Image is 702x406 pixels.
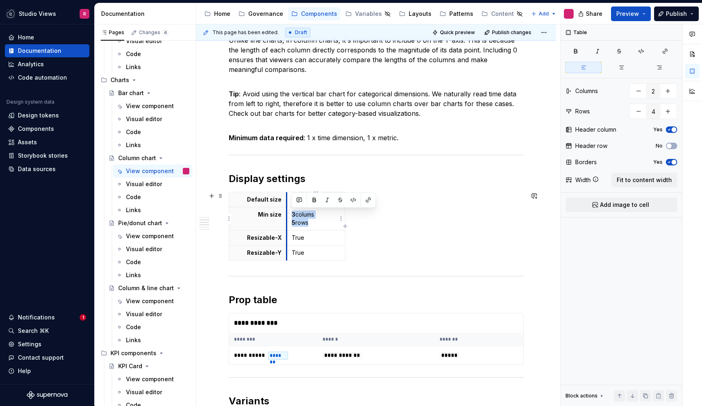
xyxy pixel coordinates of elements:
[18,125,54,133] div: Components
[18,340,41,348] div: Settings
[126,336,141,344] div: Links
[5,44,89,57] a: Documentation
[229,123,524,143] p: : 1 x time dimension, 1 x metric.
[126,297,174,305] div: View component
[162,29,169,36] span: 4
[586,10,602,18] span: Share
[575,107,590,115] div: Rows
[18,165,56,173] div: Data sources
[234,195,282,204] p: Default size
[575,176,591,184] div: Width
[653,159,663,165] label: Yes
[18,327,49,335] div: Search ⌘K
[18,74,67,82] div: Code automation
[113,373,193,386] a: View component
[113,139,193,152] a: Links
[5,136,89,149] a: Assets
[110,76,129,84] div: Charts
[440,29,475,36] span: Quick preview
[118,284,174,292] div: Column & line chart
[105,87,193,100] a: Bar chart
[101,29,124,36] div: Pages
[292,249,340,257] p: True
[126,50,141,58] div: Code
[113,178,193,191] a: Visual editor
[27,391,67,399] svg: Supernova Logo
[449,10,473,18] div: Patterns
[113,61,193,74] a: Links
[113,243,193,256] a: Visual editor
[105,152,193,165] a: Column chart
[118,362,142,370] div: KPI Card
[5,71,89,84] a: Code automation
[110,349,156,357] div: KPI components
[565,393,598,399] div: Block actions
[126,128,141,136] div: Code
[18,33,34,41] div: Home
[139,29,169,36] div: Changes
[5,122,89,135] a: Components
[396,7,435,20] a: Layouts
[113,269,193,282] a: Links
[18,354,64,362] div: Contact support
[292,219,295,226] strong: 5
[229,172,524,185] h2: Display settings
[229,26,524,74] p: Unlike line charts, in column charts, it's important to include 0 on the Y-axis. This is because ...
[653,126,663,133] label: Yes
[2,5,93,22] button: Studio ViewsR
[126,37,162,45] div: Visual editor
[80,314,86,321] span: 1
[600,201,649,209] span: Add image to cell
[83,11,86,17] div: R
[118,89,144,97] div: Bar chart
[234,234,282,242] p: Resizable-X
[18,111,59,119] div: Design tokens
[126,245,162,253] div: Visual editor
[5,365,89,378] button: Help
[18,313,55,321] div: Notifications
[126,167,174,175] div: View component
[126,206,141,214] div: Links
[666,10,687,18] span: Publish
[528,7,583,20] a: Resources
[113,126,193,139] a: Code
[18,47,61,55] div: Documentation
[126,63,141,71] div: Links
[575,142,607,150] div: Header row
[126,271,141,279] div: Links
[126,388,162,396] div: Visual editor
[617,176,672,184] span: Fit to content width
[491,10,514,18] div: Content
[430,27,479,38] button: Quick preview
[214,10,230,18] div: Home
[105,217,193,230] a: Pie/donut chart
[235,7,286,20] a: Governance
[113,256,193,269] a: Code
[113,191,193,204] a: Code
[611,173,677,187] button: Fit to content width
[288,7,340,20] a: Components
[201,7,234,20] a: Home
[229,134,303,142] strong: Minimum data required
[5,58,89,71] a: Analytics
[6,99,54,105] div: Design system data
[19,10,56,18] div: Studio Views
[126,115,162,123] div: Visual editor
[113,204,193,217] a: Links
[18,367,31,375] div: Help
[118,219,162,227] div: Pie/donut chart
[229,90,239,98] strong: Tip
[229,293,524,306] h2: Prop table
[201,6,527,22] div: Page tree
[113,334,193,347] a: Links
[126,375,174,383] div: View component
[6,9,15,19] img: f5634f2a-3c0d-4c0b-9dc3-3862a3e014c7.png
[409,10,431,18] div: Layouts
[126,141,141,149] div: Links
[118,154,156,162] div: Column chart
[5,351,89,364] button: Contact support
[126,102,174,110] div: View component
[126,323,141,331] div: Code
[492,29,531,36] span: Publish changes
